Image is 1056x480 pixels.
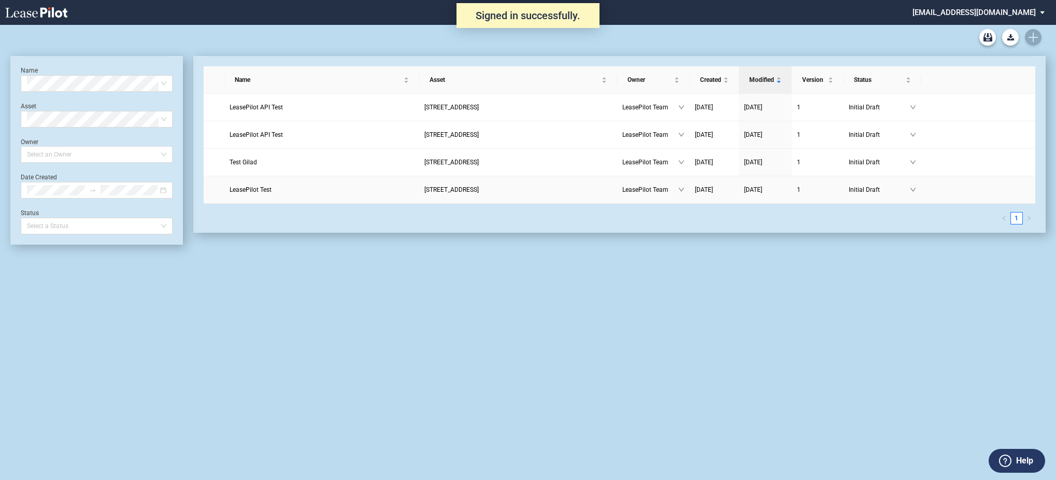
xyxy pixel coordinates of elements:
span: 109 State Street [424,131,479,138]
button: Help [989,449,1045,473]
span: 109 State Street [424,186,479,193]
li: Previous Page [998,212,1010,224]
a: 1 [797,130,838,140]
a: [DATE] [744,157,787,167]
a: [DATE] [695,130,734,140]
span: down [678,187,684,193]
a: Download Blank Form [1002,29,1019,46]
th: Modified [739,66,792,94]
a: Archive [979,29,996,46]
span: [DATE] [695,104,713,111]
a: [DATE] [744,130,787,140]
a: [STREET_ADDRESS] [424,185,612,195]
li: Next Page [1023,212,1035,224]
span: Status [854,75,904,85]
a: 1 [797,102,838,112]
div: Signed in successfully. [456,3,600,28]
span: Initial Draft [849,130,910,140]
span: LeasePilot Team [622,102,678,112]
span: 1 [797,131,801,138]
span: left [1002,216,1007,221]
span: Version [802,75,826,85]
span: down [910,187,916,193]
a: 1 [797,157,838,167]
span: LeasePilot API Test [230,104,283,111]
span: Initial Draft [849,185,910,195]
a: [DATE] [744,102,787,112]
a: Test Gilad [230,157,414,167]
span: right [1026,216,1032,221]
a: LeasePilot Test [230,185,414,195]
span: 109 State Street [424,104,479,111]
span: [DATE] [744,131,762,138]
th: Asset [419,66,617,94]
th: Version [792,66,844,94]
span: down [910,159,916,165]
th: Owner [617,66,690,94]
span: LeasePilot Test [230,186,272,193]
span: 1 [797,159,801,166]
label: Asset [21,103,36,110]
label: Date Created [21,174,57,181]
th: Created [690,66,739,94]
span: down [678,159,684,165]
span: to [89,187,96,194]
label: Status [21,209,39,217]
a: LeasePilot API Test [230,102,414,112]
label: Owner [21,138,38,146]
span: Initial Draft [849,102,910,112]
span: [DATE] [695,131,713,138]
span: [DATE] [695,159,713,166]
span: down [910,132,916,138]
span: Modified [749,75,774,85]
span: down [678,104,684,110]
span: Asset [430,75,600,85]
a: [DATE] [695,157,734,167]
a: LeasePilot API Test [230,130,414,140]
span: down [678,132,684,138]
span: 1 [797,186,801,193]
span: Test Gilad [230,159,257,166]
span: Owner [627,75,672,85]
span: Initial Draft [849,157,910,167]
a: [STREET_ADDRESS] [424,130,612,140]
span: LeasePilot API Test [230,131,283,138]
a: [DATE] [744,185,787,195]
a: 1 [797,185,838,195]
span: [DATE] [744,159,762,166]
span: [DATE] [744,104,762,111]
a: 1 [1011,213,1022,224]
span: [DATE] [695,186,713,193]
a: [DATE] [695,102,734,112]
label: Name [21,67,38,74]
button: left [998,212,1010,224]
label: Help [1016,454,1033,468]
span: Name [235,75,402,85]
span: [DATE] [744,186,762,193]
button: right [1023,212,1035,224]
th: Name [224,66,419,94]
a: [STREET_ADDRESS] [424,157,612,167]
span: LeasePilot Team [622,157,678,167]
th: Status [844,66,921,94]
span: Created [700,75,721,85]
span: LeasePilot Team [622,130,678,140]
span: 109 State Street [424,159,479,166]
a: [STREET_ADDRESS] [424,102,612,112]
span: swap-right [89,187,96,194]
a: [DATE] [695,185,734,195]
span: 1 [797,104,801,111]
span: down [910,104,916,110]
li: 1 [1010,212,1023,224]
span: LeasePilot Team [622,185,678,195]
